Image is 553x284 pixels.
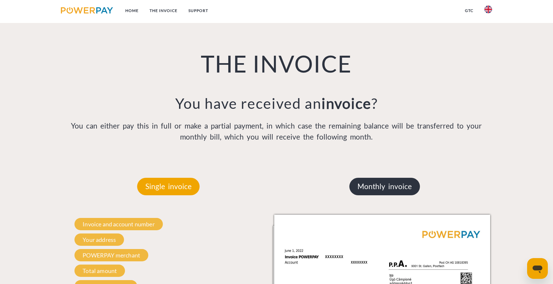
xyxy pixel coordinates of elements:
[61,49,492,78] h1: THE INVOICE
[183,5,214,17] a: Support
[137,178,200,195] p: Single invoice
[74,218,163,230] span: Invoice and account number
[120,5,144,17] a: Home
[459,5,479,17] a: GTC
[527,258,548,279] iframe: Button to launch messaging window
[61,7,113,14] img: logo-powerpay.svg
[61,120,492,142] p: You can either pay this in full or make a partial payment, in which case the remaining balance wi...
[349,178,420,195] p: Monthly invoice
[322,95,371,112] b: invoice
[484,6,492,13] img: en
[74,249,148,261] span: POWERPAY merchant
[74,265,125,277] span: Total amount
[144,5,183,17] a: THE INVOICE
[74,233,124,246] span: Your address
[61,94,492,112] h3: You have received an ?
